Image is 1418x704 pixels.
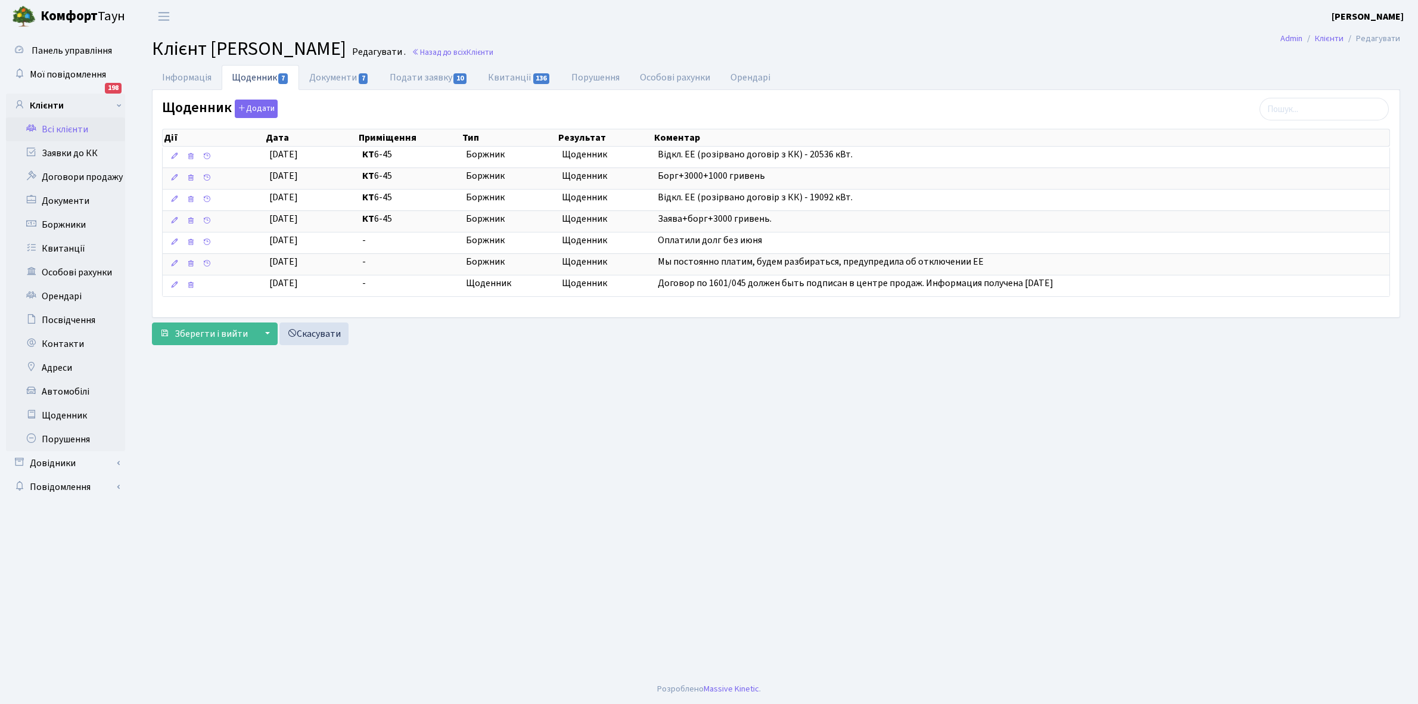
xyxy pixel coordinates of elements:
span: Мы постоянно платим, будем разбираться, предупредила об отключении ЕЕ [658,255,984,268]
a: Квитанції [6,237,125,260]
img: logo.png [12,5,36,29]
span: [DATE] [269,255,298,268]
b: КТ [362,148,374,161]
a: Довідники [6,451,125,475]
span: 6-45 [362,169,456,183]
span: [DATE] [269,148,298,161]
a: Автомобілі [6,380,125,404]
th: Тип [461,129,557,146]
a: Документи [6,189,125,213]
a: Клієнти [6,94,125,117]
th: Дії [163,129,265,146]
span: Щоденник [562,234,648,247]
th: Результат [557,129,653,146]
span: Клієнт [PERSON_NAME] [152,35,346,63]
a: Заявки до КК [6,141,125,165]
nav: breadcrumb [1262,26,1418,51]
span: Відкл. ЕЕ (розірвано договір з КК) - 19092 кВт. [658,191,853,204]
a: Особові рахунки [6,260,125,284]
span: Панель управління [32,44,112,57]
span: Оплатили долг без июня [658,234,762,247]
span: Боржник [466,234,552,247]
span: Щоденник [562,255,648,269]
span: Боржник [466,169,552,183]
a: Мої повідомлення198 [6,63,125,86]
span: Боржник [466,148,552,162]
span: Щоденник [562,277,648,290]
span: 7 [278,73,288,84]
span: [DATE] [269,234,298,247]
th: Дата [265,129,357,146]
span: 136 [533,73,550,84]
div: 198 [105,83,122,94]
a: Боржники [6,213,125,237]
span: Щоденник [562,212,648,226]
a: Щоденник [6,404,125,427]
a: Всі клієнти [6,117,125,141]
a: Назад до всіхКлієнти [412,46,493,58]
span: 6-45 [362,212,456,226]
a: Контакти [6,332,125,356]
a: Інформація [152,65,222,90]
span: Борг+3000+1000 гривень [658,169,765,182]
b: КТ [362,169,374,182]
span: [DATE] [269,212,298,225]
span: Щоденник [562,148,648,162]
th: Коментар [653,129,1389,146]
span: - [362,277,456,290]
span: 6-45 [362,191,456,204]
span: Боржник [466,212,552,226]
span: Щоденник [562,191,648,204]
a: Договори продажу [6,165,125,189]
span: Мої повідомлення [30,68,106,81]
button: Щоденник [235,100,278,118]
button: Зберегти і вийти [152,322,256,345]
b: [PERSON_NAME] [1332,10,1404,23]
span: Договор по 1601/045 должен быть подписан в центре продаж. Информация получена [DATE] [658,277,1053,290]
span: Боржник [466,255,552,269]
a: Щоденник [222,65,299,90]
span: Щоденник [466,277,552,290]
th: Приміщення [357,129,461,146]
a: Особові рахунки [630,65,720,90]
span: Щоденник [562,169,648,183]
div: Розроблено . [657,683,761,696]
span: 7 [359,73,368,84]
span: Клієнти [467,46,493,58]
span: - [362,255,456,269]
span: 6-45 [362,148,456,162]
b: КТ [362,212,374,225]
a: Подати заявку [380,65,478,90]
a: Додати [232,98,278,119]
span: [DATE] [269,191,298,204]
li: Редагувати [1344,32,1400,45]
a: [PERSON_NAME] [1332,10,1404,24]
a: Орендарі [6,284,125,308]
span: Відкл. ЕЕ (розірвано договір з КК) - 20536 кВт. [658,148,853,161]
a: Повідомлення [6,475,125,499]
label: Щоденник [162,100,278,118]
a: Admin [1280,32,1302,45]
a: Документи [299,65,379,90]
a: Адреси [6,356,125,380]
span: Заява+борг+3000 гривень. [658,212,772,225]
a: Порушення [561,65,630,90]
b: Комфорт [41,7,98,26]
a: Скасувати [279,322,349,345]
a: Порушення [6,427,125,451]
input: Пошук... [1260,98,1389,120]
span: - [362,234,456,247]
span: Таун [41,7,125,27]
span: 10 [453,73,467,84]
span: Зберегти і вийти [175,327,248,340]
b: КТ [362,191,374,204]
a: Посвідчення [6,308,125,332]
button: Переключити навігацію [149,7,179,26]
a: Massive Kinetic [704,683,759,695]
small: Редагувати . [350,46,406,58]
a: Орендарі [720,65,780,90]
span: [DATE] [269,277,298,290]
a: Клієнти [1315,32,1344,45]
a: Панель управління [6,39,125,63]
span: Боржник [466,191,552,204]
